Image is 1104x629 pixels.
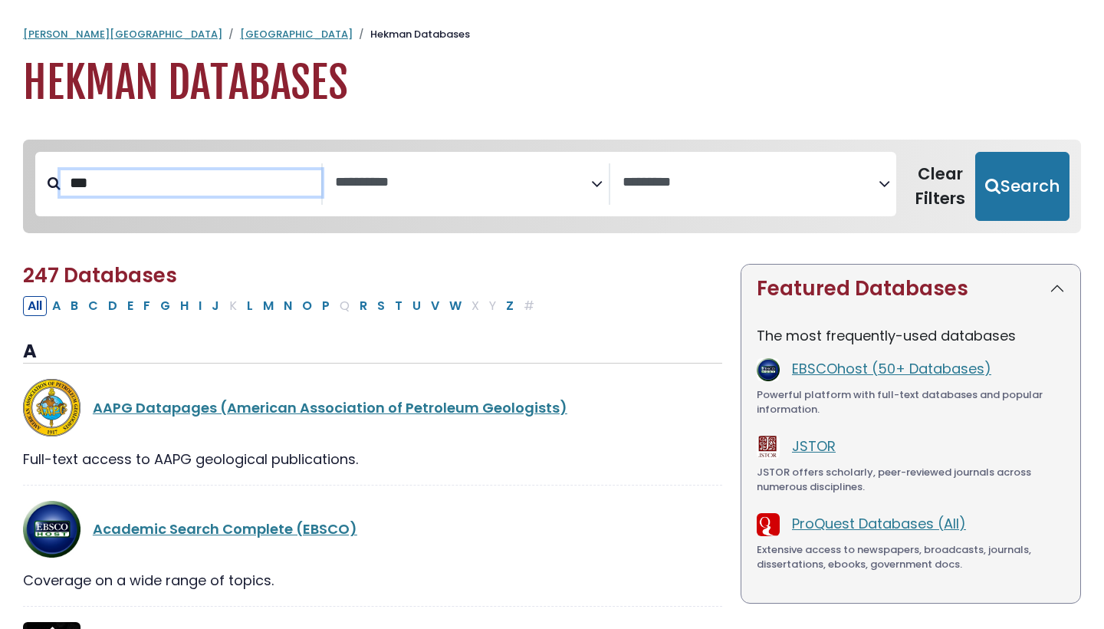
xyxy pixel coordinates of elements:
[258,296,278,316] button: Filter Results M
[792,514,966,533] a: ProQuest Databases (All)
[23,449,722,469] div: Full-text access to AAPG geological publications.
[48,296,65,316] button: Filter Results A
[426,296,444,316] button: Filter Results V
[156,296,175,316] button: Filter Results G
[23,295,540,314] div: Alpha-list to filter by first letter of database name
[355,296,372,316] button: Filter Results R
[317,296,334,316] button: Filter Results P
[975,152,1069,221] button: Submit for Search Results
[757,465,1065,495] div: JSTOR offers scholarly, peer-reviewed journals across numerous disciplines.
[623,175,879,191] textarea: Search
[61,170,321,196] input: Search database by title or keyword
[757,542,1065,572] div: Extensive access to newspapers, broadcasts, journals, dissertations, ebooks, government docs.
[279,296,297,316] button: Filter Results N
[240,27,353,41] a: [GEOGRAPHIC_DATA]
[23,262,177,289] span: 247 Databases
[207,296,224,316] button: Filter Results J
[757,325,1065,346] p: The most frequently-used databases
[335,175,591,191] textarea: Search
[23,570,722,591] div: Coverage on a wide range of topics.
[103,296,122,316] button: Filter Results D
[93,398,567,417] a: AAPG Datapages (American Association of Petroleum Geologists)
[23,58,1081,109] h1: Hekman Databases
[373,296,389,316] button: Filter Results S
[501,296,518,316] button: Filter Results Z
[445,296,466,316] button: Filter Results W
[242,296,258,316] button: Filter Results L
[176,296,193,316] button: Filter Results H
[408,296,426,316] button: Filter Results U
[23,296,47,316] button: All
[792,359,991,378] a: EBSCOhost (50+ Databases)
[23,140,1081,233] nav: Search filters
[123,296,138,316] button: Filter Results E
[905,152,975,221] button: Clear Filters
[139,296,155,316] button: Filter Results F
[93,519,357,538] a: Academic Search Complete (EBSCO)
[194,296,206,316] button: Filter Results I
[792,436,836,456] a: JSTOR
[23,27,1081,42] nav: breadcrumb
[23,341,722,364] h3: A
[741,265,1080,313] button: Featured Databases
[84,296,103,316] button: Filter Results C
[297,296,317,316] button: Filter Results O
[353,27,470,42] li: Hekman Databases
[66,296,83,316] button: Filter Results B
[23,27,222,41] a: [PERSON_NAME][GEOGRAPHIC_DATA]
[757,387,1065,417] div: Powerful platform with full-text databases and popular information.
[390,296,407,316] button: Filter Results T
